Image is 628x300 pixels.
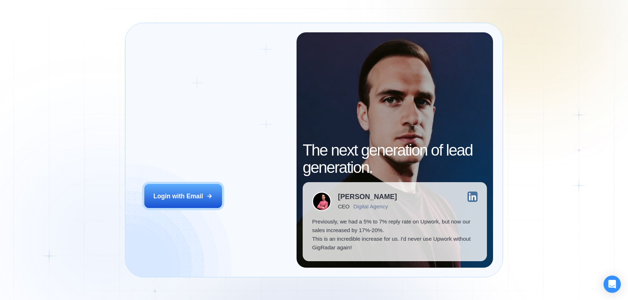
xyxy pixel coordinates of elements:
div: Open Intercom Messenger [604,276,621,293]
div: Login with Email [153,192,203,200]
button: Login with Email [144,184,222,208]
div: [PERSON_NAME] [338,193,397,200]
p: Previously, we had a 5% to 7% reply rate on Upwork, but now our sales increased by 17%-20%. This ... [312,217,478,252]
div: CEO [338,203,349,209]
h2: The next generation of lead generation. [303,142,487,176]
div: Digital Agency [353,203,388,209]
